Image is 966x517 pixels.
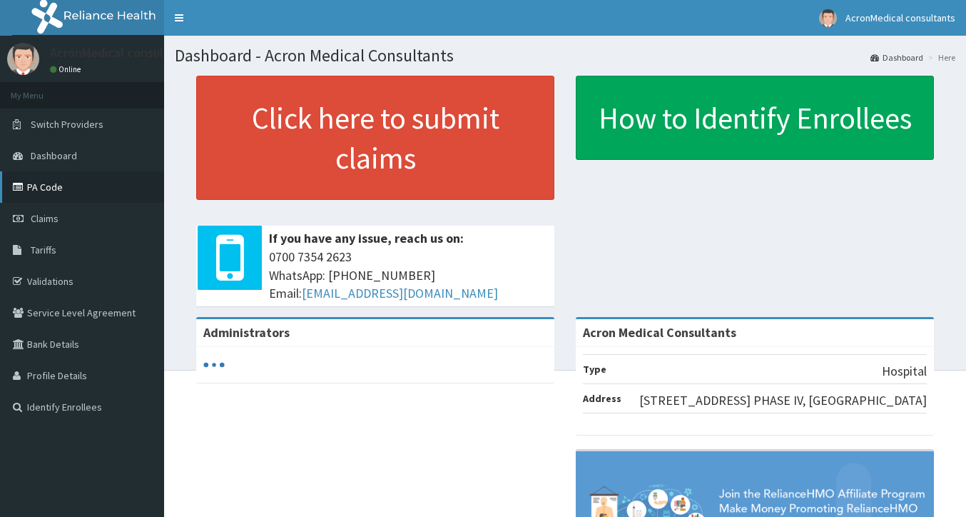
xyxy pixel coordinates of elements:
a: Online [50,64,84,74]
span: Tariffs [31,244,56,256]
span: Switch Providers [31,118,103,131]
a: Dashboard [870,51,923,64]
h1: Dashboard - Acron Medical Consultants [175,46,955,65]
span: Dashboard [31,149,77,162]
b: Type [583,363,606,376]
li: Here [925,51,955,64]
p: Hospital [882,362,927,381]
svg: audio-loading [203,354,225,376]
b: Administrators [203,324,290,341]
strong: Acron Medical Consultants [583,324,736,341]
a: How to Identify Enrollees [576,76,934,160]
img: User Image [7,43,39,75]
span: AcronMedical consultants [845,11,955,24]
p: AcronMedical consultants [50,46,194,59]
span: 0700 7354 2623 WhatsApp: [PHONE_NUMBER] Email: [269,248,547,303]
a: Click here to submit claims [196,76,554,200]
b: Address [583,392,621,405]
p: [STREET_ADDRESS] PHASE IV, [GEOGRAPHIC_DATA] [639,391,927,410]
img: User Image [819,9,837,27]
span: Claims [31,212,59,225]
a: [EMAIL_ADDRESS][DOMAIN_NAME] [302,285,498,301]
b: If you have any issue, reach us on: [269,230,464,246]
